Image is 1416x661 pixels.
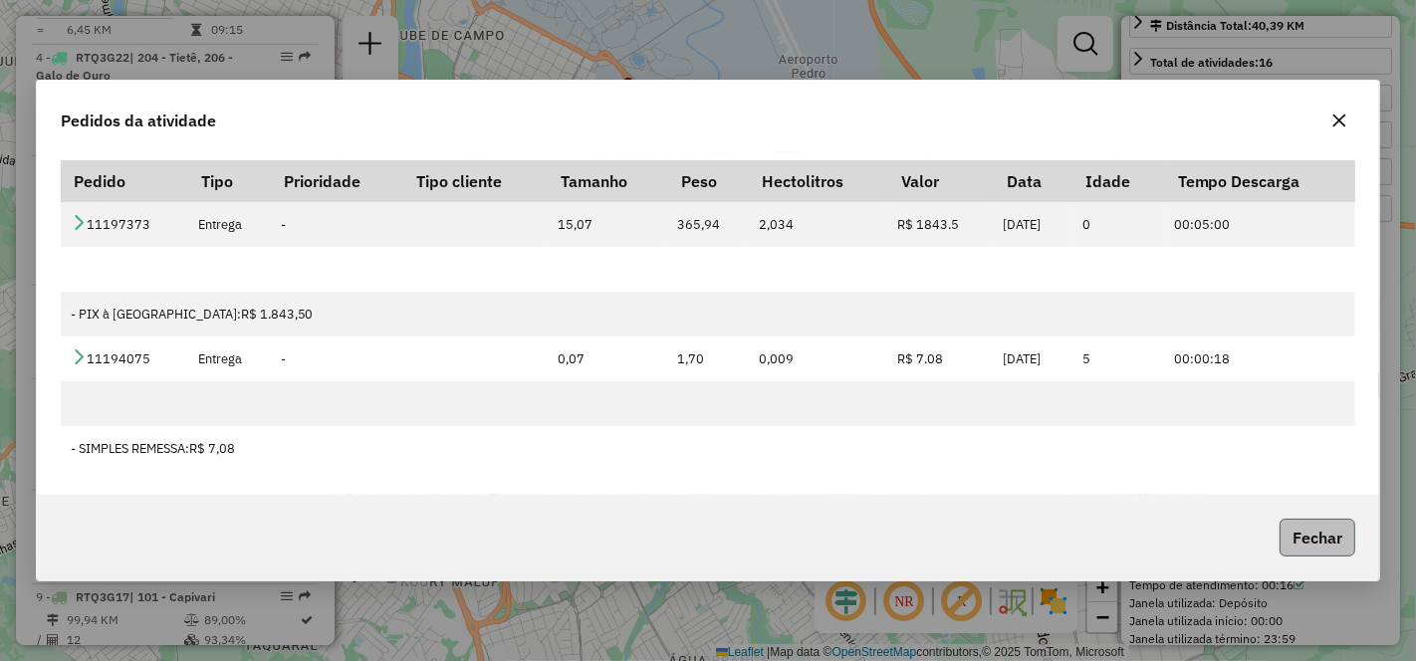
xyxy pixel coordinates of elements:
[189,440,235,457] span: R$ 7,08
[61,160,188,202] th: Pedido
[403,160,548,202] th: Tipo cliente
[1072,202,1164,247] td: 0
[749,160,888,202] th: Hectolitros
[993,202,1072,247] td: [DATE]
[1164,160,1355,202] th: Tempo Descarga
[667,336,749,381] td: 1,70
[61,109,216,132] span: Pedidos da atividade
[548,336,667,381] td: 0,07
[1164,202,1355,247] td: 00:05:00
[198,350,242,367] span: Entrega
[667,160,749,202] th: Peso
[198,216,242,233] span: Entrega
[71,305,1345,324] div: - PIX à [GEOGRAPHIC_DATA]:
[271,202,403,247] td: -
[188,160,271,202] th: Tipo
[993,160,1072,202] th: Data
[71,439,1345,458] div: - SIMPLES REMESSA:
[548,202,667,247] td: 15,07
[759,350,794,367] span: 0,009
[667,202,749,247] td: 365,94
[993,336,1072,381] td: [DATE]
[548,160,667,202] th: Tamanho
[271,336,403,381] td: -
[759,216,794,233] span: 2,034
[887,202,993,247] td: R$ 1843.5
[61,336,188,381] td: 11194075
[61,202,188,247] td: 11197373
[1280,519,1355,556] button: Fechar
[887,336,993,381] td: R$ 7.08
[1072,336,1164,381] td: 5
[887,160,993,202] th: Valor
[1164,336,1355,381] td: 00:00:18
[271,160,403,202] th: Prioridade
[1072,160,1164,202] th: Idade
[241,306,314,323] span: R$ 1.843,50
